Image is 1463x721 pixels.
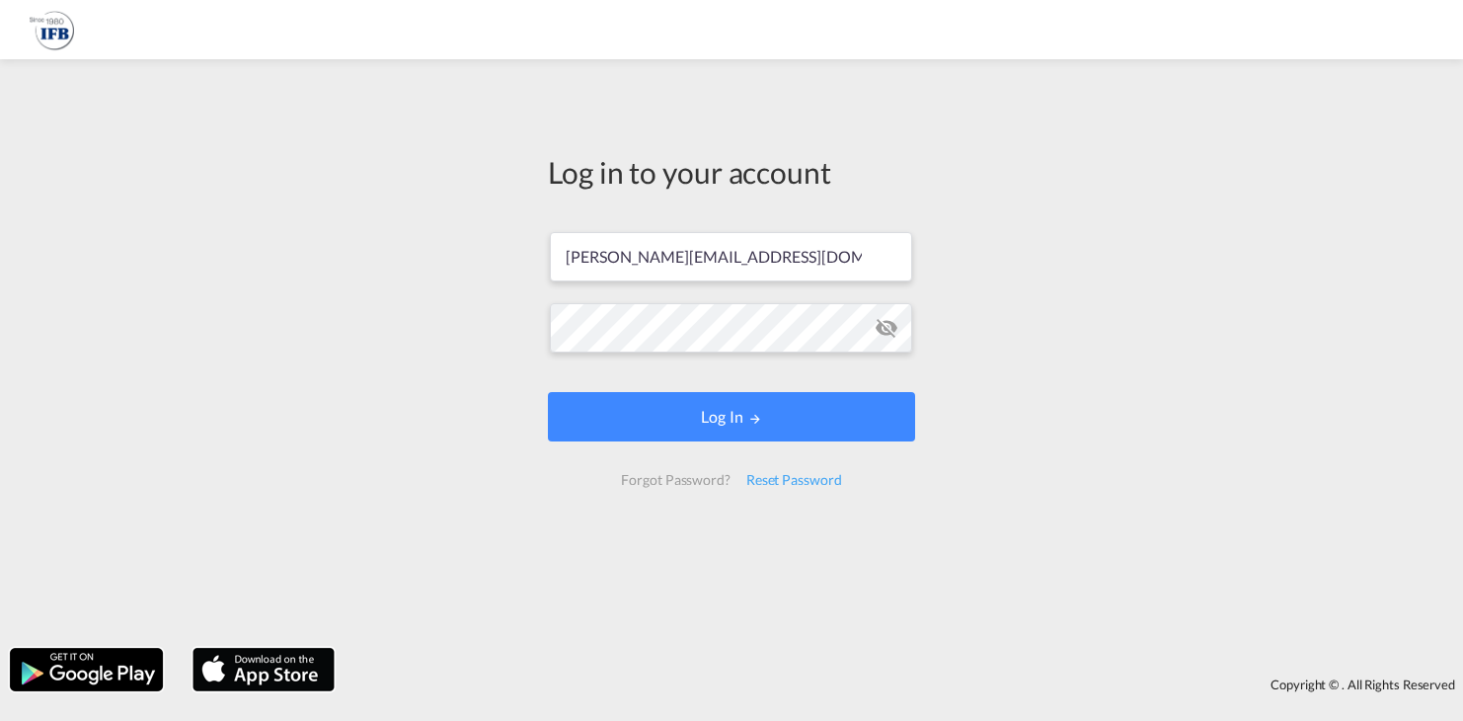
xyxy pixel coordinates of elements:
button: LOGIN [548,392,915,441]
div: Forgot Password? [613,462,737,498]
input: Enter email/phone number [550,232,912,281]
img: google.png [8,646,165,693]
div: Reset Password [738,462,850,498]
div: Copyright © . All Rights Reserved [345,668,1463,701]
img: apple.png [191,646,337,693]
img: 2b726980256c11eeaa87296e05903fd5.png [30,8,74,52]
md-icon: icon-eye-off [875,316,898,340]
div: Log in to your account [548,151,915,193]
